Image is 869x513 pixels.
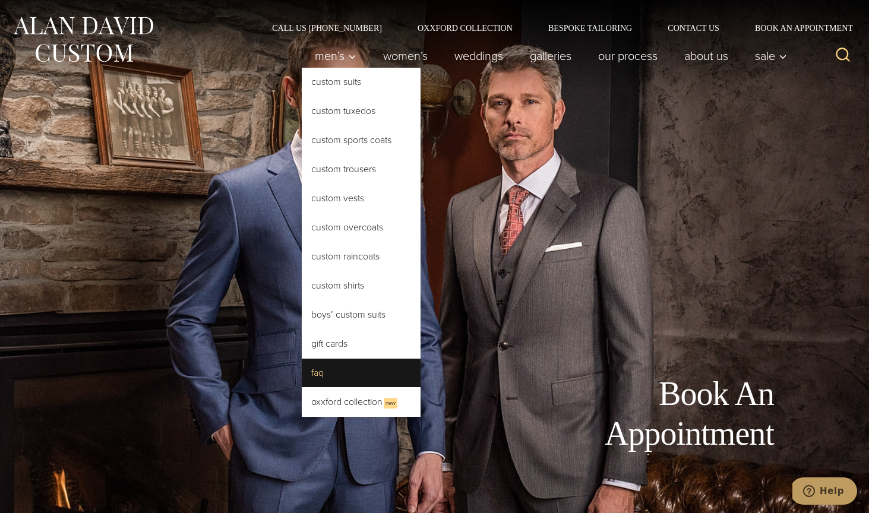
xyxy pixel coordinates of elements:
a: Custom Shirts [302,271,421,300]
a: Custom Tuxedos [302,97,421,125]
button: Child menu of Men’s [302,44,370,68]
a: Boys’ Custom Suits [302,300,421,329]
a: Custom Raincoats [302,242,421,271]
a: weddings [441,44,517,68]
a: Our Process [585,44,671,68]
button: Child menu of Sale [742,44,794,68]
a: Women’s [370,44,441,68]
a: Contact Us [650,24,737,32]
a: Custom Trousers [302,155,421,183]
nav: Primary Navigation [302,44,794,68]
a: FAQ [302,359,421,387]
nav: Secondary Navigation [254,24,857,32]
iframe: Opens a widget where you can chat to one of our agents [792,477,857,507]
a: Book an Appointment [737,24,857,32]
span: New [384,398,397,408]
a: Custom Suits [302,68,421,96]
a: Custom Overcoats [302,213,421,242]
a: Galleries [517,44,585,68]
img: Alan David Custom [12,13,154,66]
h1: Book An Appointment [507,374,774,454]
a: Bespoke Tailoring [530,24,650,32]
a: Gift Cards [302,330,421,358]
button: View Search Form [829,42,857,70]
a: Custom Sports Coats [302,126,421,154]
a: Custom Vests [302,184,421,213]
a: Oxxford Collection [400,24,530,32]
a: Oxxford CollectionNew [302,388,421,417]
a: About Us [671,44,742,68]
a: Call Us [PHONE_NUMBER] [254,24,400,32]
